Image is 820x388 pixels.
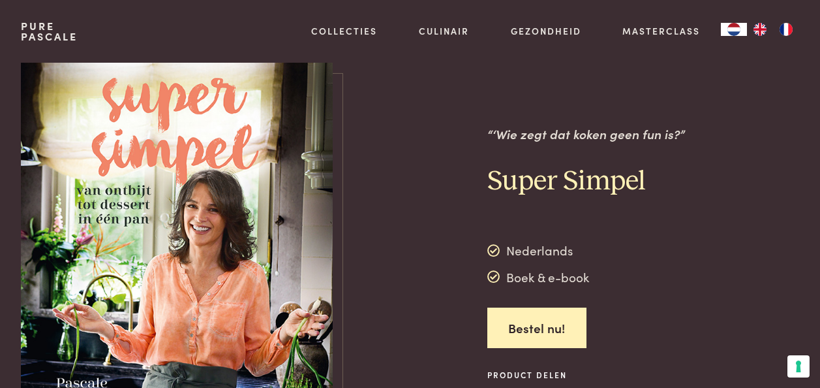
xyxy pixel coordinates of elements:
[747,23,799,36] ul: Language list
[487,308,587,349] a: Bestel nu!
[487,241,590,261] div: Nederlands
[419,24,469,38] a: Culinair
[721,23,799,36] aside: Language selected: Nederlands
[487,267,590,287] div: Boek & e-book
[721,23,747,36] a: NL
[721,23,747,36] div: Language
[787,355,810,378] button: Uw voorkeuren voor toestemming voor trackingtechnologieën
[487,369,581,381] span: Product delen
[311,24,377,38] a: Collecties
[622,24,700,38] a: Masterclass
[487,125,685,144] p: “‘Wie zegt dat koken geen fun is?”
[511,24,581,38] a: Gezondheid
[21,21,78,42] a: PurePascale
[747,23,773,36] a: EN
[773,23,799,36] a: FR
[487,165,685,199] h2: Super Simpel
